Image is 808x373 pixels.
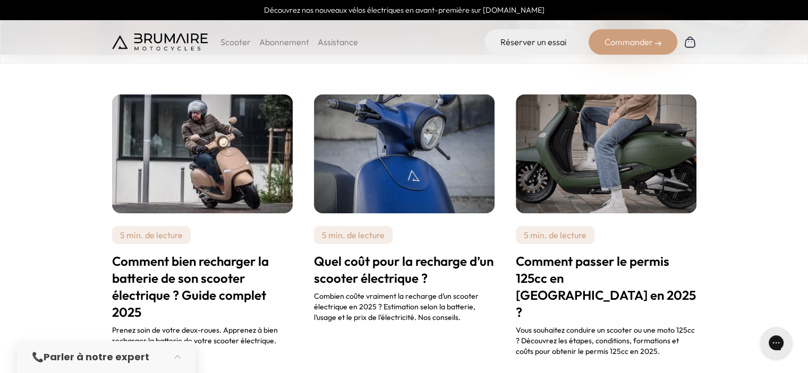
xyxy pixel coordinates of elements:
a: Réserver un essai [484,29,582,55]
img: scooter-permis-125cc.png [516,94,696,213]
h2: Quel coût pour la recharge d’un scooter électrique ? [314,253,495,287]
div: Commander [589,29,677,55]
iframe: Gorgias live chat messenger [755,323,797,362]
a: Abonnement [259,37,309,47]
img: right-arrow-2.png [655,40,661,47]
img: cout-recharge-scooter-electrique.png [314,94,495,213]
h2: Comment bien recharger la batterie de son scooter électrique ? Guide complet 2025 [112,253,293,320]
img: Panier [684,36,696,48]
a: 5 min. de lecture Comment passer le permis 125cc en [GEOGRAPHIC_DATA] en 2025 ? Vous souhaitez co... [516,94,696,357]
img: Brumaire Motocycles [112,33,208,50]
div: Prenez soin de votre deux-roues. Apprenez à bien recharger la batterie de votre scooter électriqu... [112,325,293,357]
p: 5 min. de lecture [314,226,393,244]
p: 5 min. de lecture [112,226,191,244]
p: Scooter [220,36,251,48]
h2: Comment passer le permis 125cc en [GEOGRAPHIC_DATA] en 2025 ? [516,253,696,320]
a: Assistance [318,37,358,47]
a: 5 min. de lecture Comment bien recharger la batterie de son scooter électrique ? Guide complet 20... [112,94,293,357]
div: Combien coûte vraiment la recharge d’un scooter électrique en 2025 ? Estimation selon la batterie... [314,291,495,323]
img: Un-homme-qui-roule-sur-un-scooter-beige.jpg [112,94,293,213]
p: 5 min. de lecture [516,226,594,244]
a: 5 min. de lecture Quel coût pour la recharge d’un scooter électrique ? Combien coûte vraiment la ... [314,94,495,357]
div: Vous souhaitez conduire un scooter ou une moto 125cc ? Découvrez les étapes, conditions, formatio... [516,325,696,357]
